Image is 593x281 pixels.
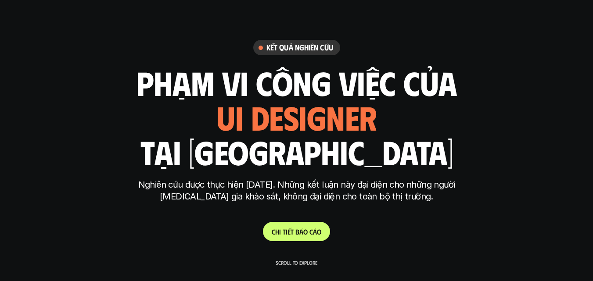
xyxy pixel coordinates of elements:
[291,228,294,236] span: t
[276,260,317,266] p: Scroll to explore
[137,64,457,101] h1: phạm vi công việc của
[283,228,286,236] span: t
[313,228,317,236] span: á
[288,228,291,236] span: ế
[279,228,281,236] span: i
[303,228,308,236] span: o
[140,133,453,170] h1: tại [GEOGRAPHIC_DATA]
[317,228,321,236] span: o
[309,228,313,236] span: c
[272,228,275,236] span: C
[286,228,288,236] span: i
[266,43,333,53] h6: Kết quả nghiên cứu
[275,228,279,236] span: h
[132,179,461,203] p: Nghiên cứu được thực hiện [DATE]. Những kết luận này đại diện cho những người [MEDICAL_DATA] gia ...
[263,222,330,241] a: Chitiếtbáocáo
[299,228,303,236] span: á
[295,228,299,236] span: b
